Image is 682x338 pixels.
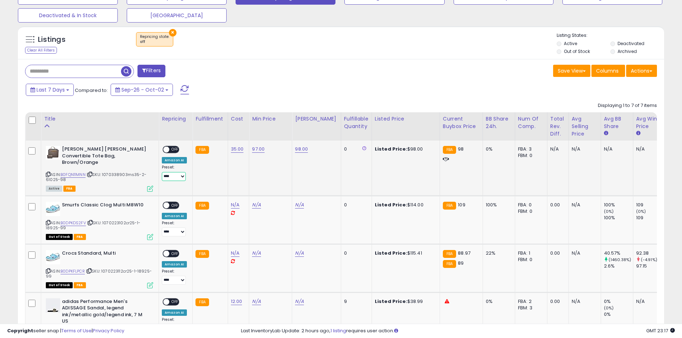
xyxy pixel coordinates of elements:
[518,202,542,208] div: FBA: 0
[162,269,187,285] div: Preset:
[195,202,209,210] small: FBA
[458,201,465,208] span: 109
[618,48,637,54] label: Archived
[518,152,542,159] div: FBM: 0
[169,299,181,305] span: OFF
[162,221,187,237] div: Preset:
[636,115,662,130] div: Avg Win Price
[572,146,595,152] div: N/A
[604,263,633,269] div: 2.6%
[74,234,86,240] span: FBA
[61,268,85,274] a: B0DPKFLPCR
[62,298,149,327] b: adidas Performance Men's ADISSAGE Sandal, legend ink/metallic gold/legend ink, 7 M US
[375,250,407,256] b: Listed Price:
[550,250,563,256] div: 0.00
[443,260,456,268] small: FBA
[62,250,149,259] b: Crocs Standard, Multi
[25,47,57,54] div: Clear All Filters
[636,202,665,208] div: 109
[518,146,542,152] div: FBA: 3
[604,311,633,318] div: 0%
[636,263,665,269] div: 97.15
[486,250,509,256] div: 22%
[169,202,181,208] span: OFF
[252,115,289,123] div: Min Price
[550,202,563,208] div: 0.00
[162,213,187,219] div: Amazon AI
[604,115,630,130] div: Avg BB Share
[46,220,140,231] span: | SKU: 1070223102cr25-1-18925-99
[61,220,86,226] a: B0DPKDS2FV
[46,250,60,264] img: 410-PIskN1L._SL40_.jpg
[295,250,304,257] a: N/A
[169,147,181,153] span: OFF
[169,250,181,256] span: OFF
[572,115,598,138] div: Avg Selling Price
[572,250,595,256] div: N/A
[162,165,187,181] div: Preset:
[486,202,509,208] div: 100%
[641,257,657,263] small: (-4.91%)
[572,298,595,305] div: N/A
[44,115,156,123] div: Title
[443,146,456,154] small: FBA
[636,250,665,256] div: 92.38
[195,115,224,123] div: Fulfillment
[241,328,675,334] div: Last InventoryLab Update: 2 hours ago, requires user action.
[62,202,149,210] b: Smurfs Classic Clog Multi M8W10
[550,298,563,305] div: 0.00
[46,298,60,313] img: 31ZhJxTk9yL._SL40_.jpg
[61,172,86,178] a: B0FQN11MNN
[550,146,563,152] div: N/A
[137,65,165,77] button: Filters
[375,146,407,152] b: Listed Price:
[375,115,437,123] div: Listed Price
[518,115,544,130] div: Num of Comp.
[46,146,60,160] img: 51jT-zB7b9L._SL40_.jpg
[572,202,595,208] div: N/A
[604,250,633,256] div: 40.57%
[618,40,644,46] label: Deactivated
[344,202,366,208] div: 0
[518,256,542,263] div: FBM: 0
[375,201,407,208] b: Listed Price:
[518,298,542,305] div: FBA: 2
[636,146,660,152] div: N/A
[591,65,625,77] button: Columns
[252,250,261,257] a: N/A
[458,146,464,152] span: 98
[375,146,434,152] div: $98.00
[636,130,640,137] small: Avg Win Price.
[636,298,660,305] div: N/A
[604,209,614,214] small: (0%)
[46,172,146,182] span: | SKU: 1070338903ms35-2-61025-98
[46,268,152,279] span: | SKU: 1070223112cr25-1-18925-99
[636,209,646,214] small: (0%)
[518,250,542,256] div: FBA: 1
[62,146,149,168] b: [PERSON_NAME] [PERSON_NAME] Convertible Tote Bag, Brown/Orange
[486,298,509,305] div: 0%
[518,305,542,311] div: FBM: 3
[486,146,509,152] div: 0%
[443,115,480,130] div: Current Buybox Price
[140,39,169,44] div: off
[375,250,434,256] div: $115.41
[604,146,628,152] div: N/A
[46,234,73,240] span: All listings that are currently out of stock and unavailable for purchase on Amazon
[162,309,187,316] div: Amazon AI
[231,201,240,209] a: N/A
[375,298,407,305] b: Listed Price:
[18,8,118,23] button: Deactivated & In Stock
[375,298,434,305] div: $38.99
[74,282,86,288] span: FBA
[518,208,542,215] div: FBM: 0
[564,48,590,54] label: Out of Stock
[169,29,176,36] button: ×
[604,305,614,311] small: (0%)
[162,115,189,123] div: Repricing
[46,202,153,239] div: ASIN:
[61,327,92,334] a: Terms of Use
[231,146,244,153] a: 35.00
[231,298,242,305] a: 12.00
[295,146,308,153] a: 98.00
